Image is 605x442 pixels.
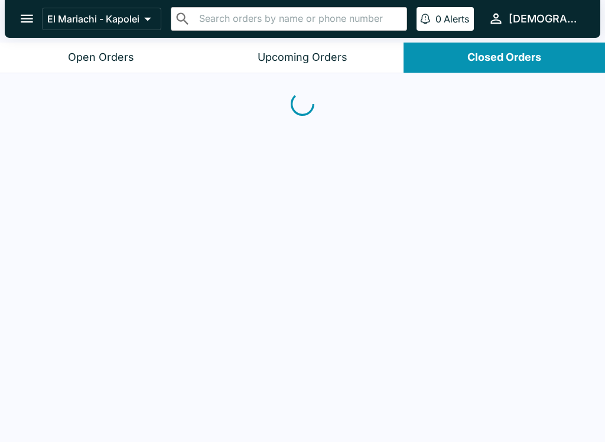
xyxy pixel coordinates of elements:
[68,51,134,64] div: Open Orders
[444,13,469,25] p: Alerts
[483,6,586,31] button: [DEMOGRAPHIC_DATA]
[435,13,441,25] p: 0
[47,13,139,25] p: El Mariachi - Kapolei
[12,4,42,34] button: open drawer
[467,51,541,64] div: Closed Orders
[42,8,161,30] button: El Mariachi - Kapolei
[509,12,581,26] div: [DEMOGRAPHIC_DATA]
[196,11,402,27] input: Search orders by name or phone number
[258,51,347,64] div: Upcoming Orders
